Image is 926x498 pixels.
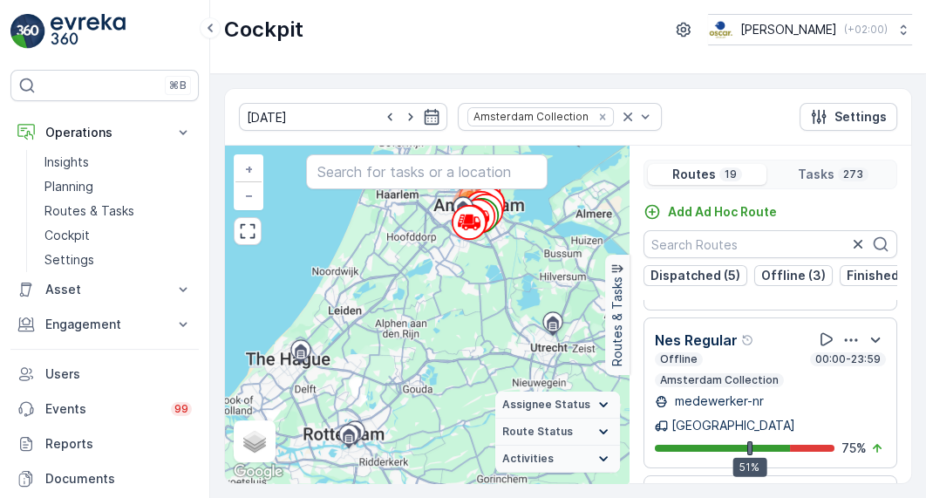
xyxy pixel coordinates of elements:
[671,417,795,434] p: [GEOGRAPHIC_DATA]
[495,419,620,446] summary: Route Status
[10,272,199,307] button: Asset
[643,265,747,286] button: Dispatched (5)
[668,203,777,221] p: Add Ad Hoc Route
[593,110,612,124] div: Remove Amsterdam Collection
[10,307,199,342] button: Engagement
[235,156,262,182] a: Zoom In
[841,167,865,181] p: 273
[45,435,192,453] p: Reports
[658,352,699,366] p: Offline
[650,267,740,284] p: Dispatched (5)
[37,174,199,199] a: Planning
[306,154,548,189] input: Search for tasks or a location
[10,426,199,461] a: Reports
[44,153,89,171] p: Insights
[495,446,620,473] summary: Activities
[10,392,199,426] a: Events99
[671,392,764,410] p: medewerker-nr
[800,103,897,131] button: Settings
[658,373,780,387] p: Amsterdam Collection
[502,398,590,412] span: Assignee Status
[643,203,777,221] a: Add Ad Hoc Route
[239,103,447,131] input: dd/mm/yyyy
[655,330,738,351] p: Nes Regular
[37,199,199,223] a: Routes & Tasks
[847,267,919,284] p: Finished (3)
[840,265,926,286] button: Finished (3)
[45,470,192,488] p: Documents
[502,425,573,439] span: Route Status
[45,400,160,418] p: Events
[708,14,912,45] button: [PERSON_NAME](+02:00)
[235,422,274,460] a: Layers
[45,365,192,383] p: Users
[841,440,867,457] p: 75 %
[37,223,199,248] a: Cockpit
[844,23,888,37] p: ( +02:00 )
[10,14,45,49] img: logo
[814,352,882,366] p: 00:00-23:59
[169,78,187,92] p: ⌘B
[37,150,199,174] a: Insights
[45,316,164,333] p: Engagement
[10,357,199,392] a: Users
[609,276,626,366] p: Routes & Tasks
[495,392,620,419] summary: Assignee Status
[708,20,733,39] img: basis-logo_rgb2x.png
[10,115,199,150] button: Operations
[44,251,94,269] p: Settings
[741,333,755,347] div: Help Tooltip Icon
[45,281,164,298] p: Asset
[44,202,134,220] p: Routes & Tasks
[45,124,164,141] p: Operations
[245,188,254,202] span: −
[502,452,554,466] span: Activities
[761,267,826,284] p: Offline (3)
[51,14,126,49] img: logo_light-DOdMpM7g.png
[468,108,591,125] div: Amsterdam Collection
[10,461,199,496] a: Documents
[723,167,739,181] p: 19
[44,227,90,244] p: Cockpit
[754,265,833,286] button: Offline (3)
[224,16,303,44] p: Cockpit
[245,161,253,176] span: +
[229,460,287,483] a: Open this area in Google Maps (opens a new window)
[672,166,716,183] p: Routes
[174,402,188,416] p: 99
[44,178,93,195] p: Planning
[235,182,262,208] a: Zoom Out
[229,460,287,483] img: Google
[732,457,766,476] div: 51%
[37,248,199,272] a: Settings
[834,108,887,126] p: Settings
[643,230,897,258] input: Search Routes
[798,166,834,183] p: Tasks
[740,21,837,38] p: [PERSON_NAME]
